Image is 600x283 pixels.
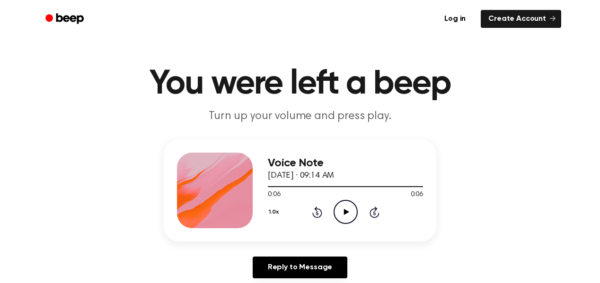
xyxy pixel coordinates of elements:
span: [DATE] · 09:14 AM [268,172,334,180]
a: Reply to Message [253,257,347,278]
a: Log in [435,8,475,30]
p: Turn up your volume and press play. [118,109,482,124]
button: 1.0x [268,204,282,220]
h3: Voice Note [268,157,423,170]
h1: You were left a beep [58,67,542,101]
a: Beep [39,10,92,28]
a: Create Account [481,10,561,28]
span: 0:06 [268,190,280,200]
span: 0:06 [411,190,423,200]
